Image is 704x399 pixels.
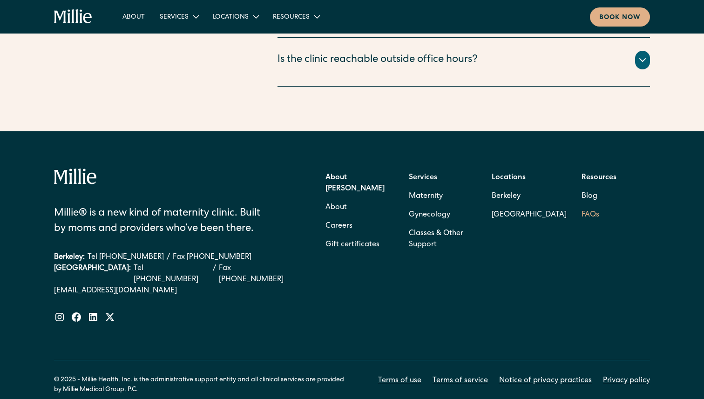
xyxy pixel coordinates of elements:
[325,198,347,217] a: About
[54,375,352,395] div: © 2025 - Millie Health, Inc. is the administrative support entity and all clinical services are p...
[582,174,616,182] strong: Resources
[273,13,310,22] div: Resources
[499,375,592,386] a: Notice of privacy practices
[278,53,478,68] div: Is the clinic reachable outside office hours?
[115,9,152,24] a: About
[325,217,352,236] a: Careers
[213,13,249,22] div: Locations
[167,252,170,263] div: /
[325,174,385,193] strong: About [PERSON_NAME]
[54,263,131,285] div: [GEOGRAPHIC_DATA]:
[173,252,251,263] a: Fax [PHONE_NUMBER]
[492,174,526,182] strong: Locations
[492,187,567,206] a: Berkeley
[134,263,210,285] a: Tel [PHONE_NUMBER]
[205,9,265,24] div: Locations
[409,206,450,224] a: Gynecology
[433,375,488,386] a: Terms of service
[378,375,421,386] a: Terms of use
[409,174,437,182] strong: Services
[152,9,205,24] div: Services
[603,375,650,386] a: Privacy policy
[492,206,567,224] a: [GEOGRAPHIC_DATA]
[325,236,379,254] a: Gift certificates
[219,263,298,285] a: Fax [PHONE_NUMBER]
[54,9,93,24] a: home
[54,206,273,237] div: Millie® is a new kind of maternity clinic. Built by moms and providers who’ve been there.
[409,187,443,206] a: Maternity
[54,252,85,263] div: Berkeley:
[265,9,326,24] div: Resources
[213,263,216,285] div: /
[590,7,650,27] a: Book now
[582,187,597,206] a: Blog
[582,206,599,224] a: FAQs
[160,13,189,22] div: Services
[599,13,641,23] div: Book now
[409,224,477,254] a: Classes & Other Support
[88,252,164,263] a: Tel [PHONE_NUMBER]
[54,285,298,297] a: [EMAIL_ADDRESS][DOMAIN_NAME]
